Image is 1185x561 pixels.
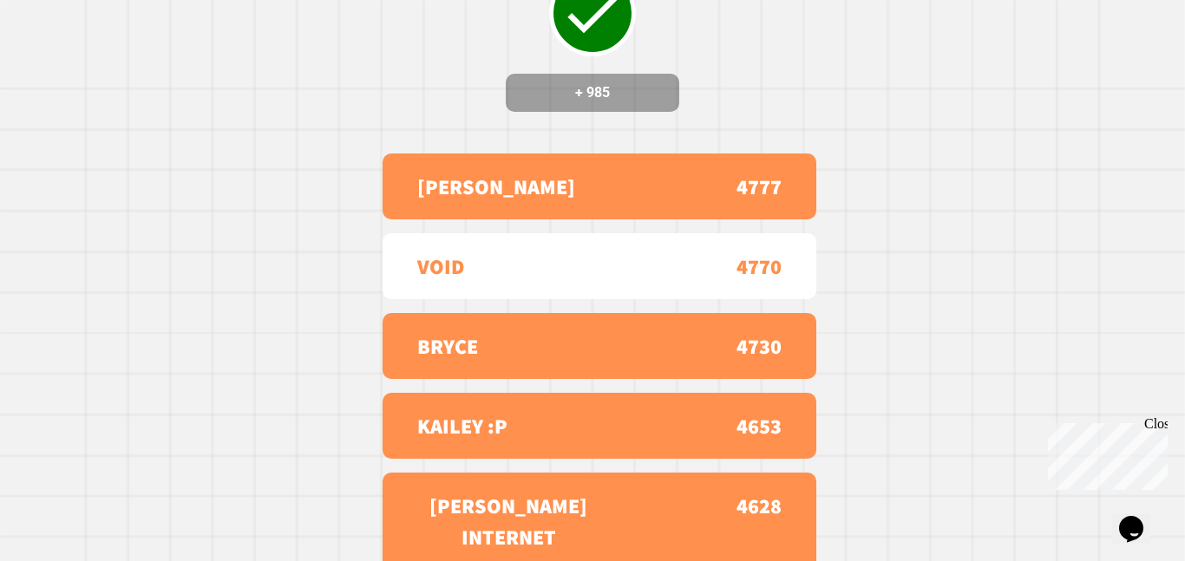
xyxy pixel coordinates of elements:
[417,251,464,282] p: VOID
[417,410,507,441] p: KAILEY :P
[417,171,575,202] p: [PERSON_NAME]
[7,7,120,110] div: Chat with us now!Close
[737,171,782,202] p: 4777
[737,251,782,282] p: 4770
[417,490,599,552] p: [PERSON_NAME] INTERNET
[737,330,782,362] p: 4730
[523,82,662,103] h4: + 985
[417,330,478,362] p: BRYCE
[737,410,782,441] p: 4653
[737,490,782,552] p: 4628
[1112,492,1168,544] iframe: chat widget
[1041,416,1168,490] iframe: chat widget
